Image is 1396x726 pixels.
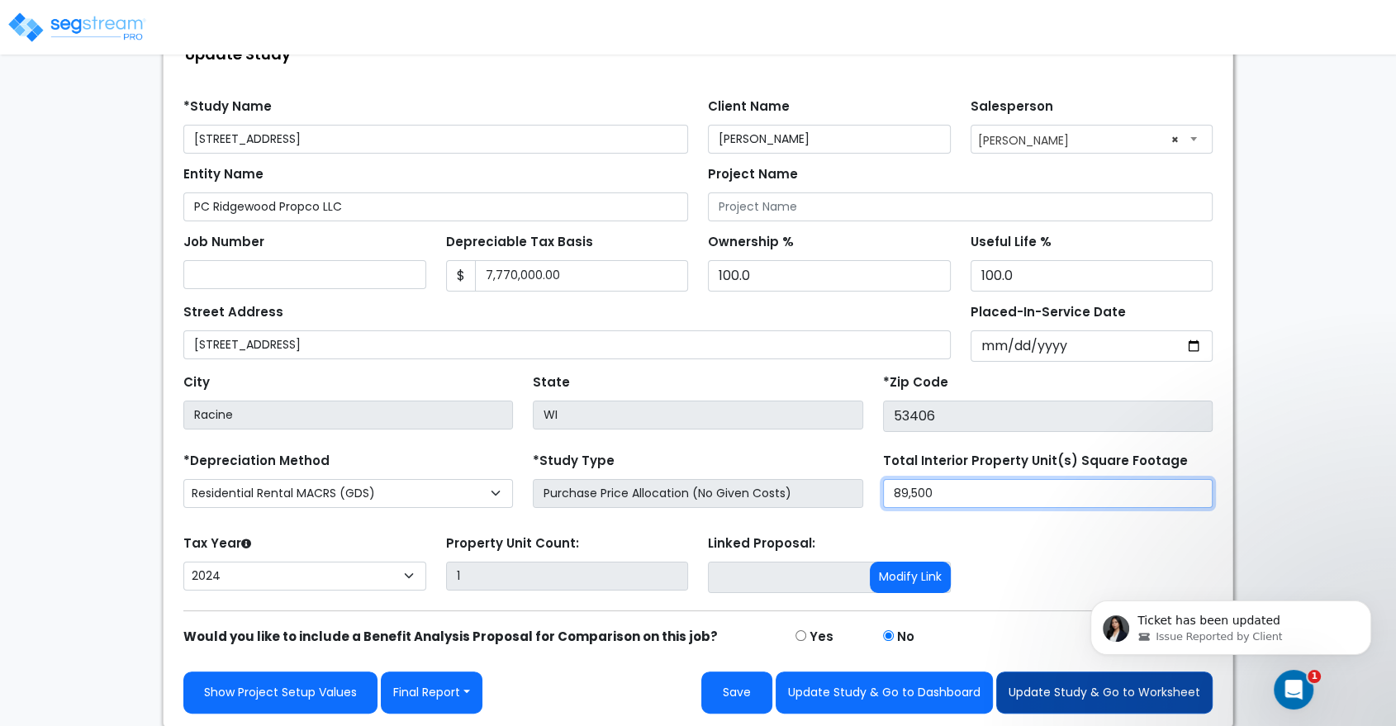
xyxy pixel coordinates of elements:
label: Salesperson [971,97,1053,116]
input: total square foot [883,479,1213,508]
label: No [897,628,914,647]
iframe: Intercom notifications message [1066,566,1396,681]
img: logo_pro_r.png [7,11,147,44]
label: Tax Year [183,534,251,553]
label: *Study Type [533,452,615,471]
button: Update Study & Go to Worksheet [996,671,1213,714]
label: Entity Name [183,165,264,184]
label: Useful Life % [971,233,1052,252]
input: Study Name [183,125,688,154]
label: Project Name [708,165,798,184]
input: Client Name [708,125,951,154]
label: Job Number [183,233,264,252]
input: Depreciation [971,260,1213,292]
input: 0.00 [475,260,689,292]
input: Ownership [708,260,951,292]
span: $ [446,260,476,292]
label: State [533,373,570,392]
input: Building Count [446,562,689,591]
input: Zip Code [883,401,1213,432]
a: Show Project Setup Values [183,671,377,714]
button: Save [701,671,772,714]
span: 1 [1308,670,1321,683]
label: Placed-In-Service Date [971,303,1126,322]
span: Asher Fried [971,126,1213,152]
label: *Study Name [183,97,272,116]
label: Ownership % [708,233,794,252]
label: City [183,373,210,392]
label: Yes [810,628,833,647]
label: *Depreciation Method [183,452,330,471]
label: Depreciable Tax Basis [446,233,593,252]
label: Street Address [183,303,283,322]
label: *Zip Code [883,373,948,392]
label: Linked Proposal: [708,534,815,553]
button: Modify Link [870,562,951,593]
input: Entity Name [183,192,688,221]
strong: Would you like to include a Benefit Analysis Proposal for Comparison on this job? [183,628,718,645]
span: × [1171,128,1179,151]
label: Client Name [708,97,790,116]
input: Project Name [708,192,1213,221]
button: Final Report [381,671,482,714]
label: Property Unit Count: [446,534,579,553]
button: Update Study & Go to Dashboard [776,671,993,714]
input: Street Address [183,330,951,359]
iframe: Intercom live chat [1274,670,1313,709]
span: Asher Fried [971,125,1213,154]
label: Total Interior Property Unit(s) Square Footage [883,452,1188,471]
